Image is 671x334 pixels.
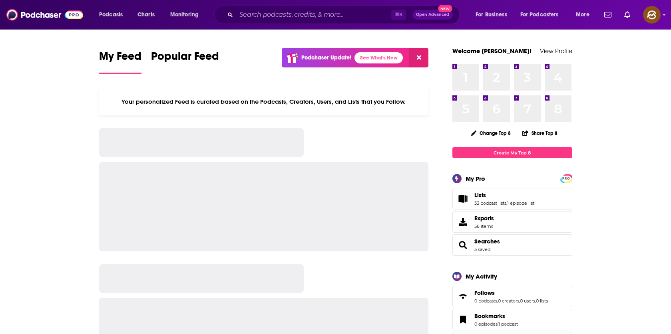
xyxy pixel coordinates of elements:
a: PRO [561,175,571,181]
span: Logged in as hey85204 [643,6,661,24]
span: Follows [474,289,495,296]
img: User Profile [643,6,661,24]
a: Bookmarks [474,312,518,320]
a: My Feed [99,49,141,74]
span: Searches [452,234,572,256]
span: My Feed [99,49,141,68]
span: Charts [137,9,155,20]
div: My Pro [466,175,485,182]
span: For Podcasters [520,9,559,20]
span: Open Advanced [416,13,449,17]
span: Popular Feed [151,49,219,68]
button: open menu [94,8,133,21]
img: Podchaser - Follow, Share and Rate Podcasts [6,7,83,22]
a: Popular Feed [151,49,219,74]
button: Change Top 8 [466,128,516,138]
a: Welcome [PERSON_NAME]! [452,47,532,55]
span: More [576,9,589,20]
a: 0 episodes [474,321,498,327]
span: Follows [452,286,572,307]
span: 56 items [474,223,494,229]
a: Show notifications dropdown [621,8,633,22]
a: 33 podcast lists [474,200,506,206]
span: Exports [474,215,494,222]
a: Charts [132,8,159,21]
a: Follows [474,289,548,296]
span: For Business [476,9,507,20]
a: 0 users [520,298,535,304]
a: Lists [455,193,471,204]
a: 1 podcast [498,321,518,327]
span: Monitoring [170,9,199,20]
span: , [535,298,536,304]
button: Show profile menu [643,6,661,24]
span: PRO [561,176,571,182]
span: , [506,200,507,206]
button: open menu [570,8,599,21]
a: View Profile [540,47,572,55]
a: Show notifications dropdown [601,8,615,22]
button: Share Top 8 [522,125,558,141]
button: open menu [515,8,570,21]
a: Lists [474,192,534,199]
div: Search podcasts, credits, & more... [222,6,467,24]
a: Bookmarks [455,314,471,325]
a: Create My Top 8 [452,147,572,158]
input: Search podcasts, credits, & more... [236,8,391,21]
span: Lists [474,192,486,199]
a: 0 lists [536,298,548,304]
a: 0 podcasts [474,298,497,304]
a: Searches [474,238,500,245]
div: Your personalized Feed is curated based on the Podcasts, Creators, Users, and Lists that you Follow. [99,88,429,115]
span: Bookmarks [452,309,572,330]
a: Searches [455,239,471,251]
a: 3 saved [474,247,490,252]
a: Exports [452,211,572,233]
a: 0 creators [498,298,519,304]
p: Podchaser Update! [301,54,351,61]
span: Bookmarks [474,312,505,320]
span: New [438,5,452,12]
span: , [497,298,498,304]
span: Podcasts [99,9,123,20]
span: , [498,321,498,327]
span: , [519,298,520,304]
button: open menu [470,8,517,21]
span: Lists [452,188,572,209]
div: My Activity [466,273,497,280]
span: Exports [455,216,471,227]
button: open menu [165,8,209,21]
a: Follows [455,291,471,302]
a: See What's New [354,52,403,63]
span: ⌘ K [391,10,406,20]
a: 1 episode list [507,200,534,206]
button: Open AdvancedNew [412,10,453,20]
